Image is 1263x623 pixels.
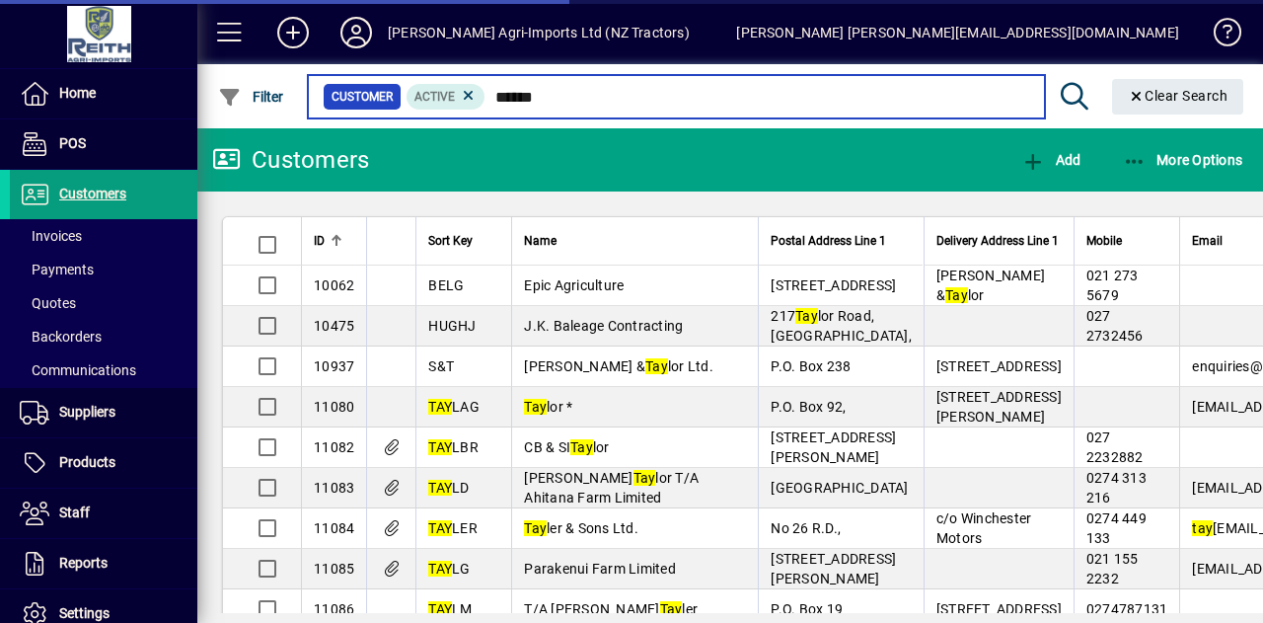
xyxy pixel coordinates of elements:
[771,429,896,465] span: [STREET_ADDRESS][PERSON_NAME]
[314,520,354,536] span: 11084
[524,439,609,455] span: CB & SI lor
[524,601,698,617] span: T/A [PERSON_NAME] ler
[660,601,683,617] em: Tay
[524,520,547,536] em: Tay
[59,186,126,201] span: Customers
[314,399,354,415] span: 11080
[10,489,197,538] a: Staff
[524,318,683,334] span: J.K. Baleage Contracting
[936,389,1062,425] span: [STREET_ADDRESS][PERSON_NAME]
[59,135,86,151] span: POS
[428,399,452,415] em: TAY
[1086,268,1139,303] span: 021 273 5679
[314,439,354,455] span: 11082
[1086,230,1122,252] span: Mobile
[1086,510,1147,546] span: 0274 449 133
[20,295,76,311] span: Quotes
[59,505,90,520] span: Staff
[936,601,1062,617] span: [STREET_ADDRESS]
[414,90,455,104] span: Active
[771,399,846,415] span: P.O. Box 92,
[1086,551,1139,586] span: 021 155 2232
[1086,308,1144,344] span: 027 2732456
[428,277,464,293] span: BELG
[314,277,354,293] span: 10062
[524,358,713,374] span: [PERSON_NAME] & lor Ltd.
[1128,88,1228,104] span: Clear Search
[428,480,469,496] span: LD
[945,287,968,303] em: Tay
[936,230,1059,252] span: Delivery Address Line 1
[524,561,676,577] span: Parakenui Farm Limited
[428,318,476,334] span: HUGHJ
[1016,142,1085,178] button: Add
[1123,152,1243,168] span: More Options
[10,388,197,437] a: Suppliers
[314,561,354,577] span: 11085
[524,520,638,536] span: ler & Sons Ltd.
[428,601,472,617] span: LM
[524,399,572,415] span: lor *
[332,87,393,107] span: Customer
[59,555,108,571] span: Reports
[428,439,452,455] em: TAY
[20,362,136,378] span: Communications
[428,358,454,374] span: S&T
[524,470,699,506] span: [PERSON_NAME] lor T/A Ahitana Farm Limited
[936,358,1062,374] span: [STREET_ADDRESS]
[407,84,485,110] mat-chip: Activation Status: Active
[59,454,115,470] span: Products
[59,404,115,420] span: Suppliers
[524,399,547,415] em: Tay
[428,399,480,415] span: LAG
[1086,429,1144,465] span: 027 2232882
[1112,79,1244,115] button: Clear
[1118,142,1248,178] button: More Options
[1086,230,1168,252] div: Mobile
[771,308,912,344] span: 217 lor Road, [GEOGRAPHIC_DATA],
[213,79,289,115] button: Filter
[936,510,1032,546] span: c/o Winchester Motors
[20,228,82,244] span: Invoices
[428,601,452,617] em: TAY
[10,320,197,353] a: Backorders
[771,551,896,586] span: [STREET_ADDRESS][PERSON_NAME]
[10,438,197,488] a: Products
[570,439,593,455] em: Tay
[428,230,473,252] span: Sort Key
[212,144,369,176] div: Customers
[261,15,325,50] button: Add
[795,308,818,324] em: Tay
[1086,601,1168,617] span: 0274787131
[524,277,624,293] span: Epic Agriculture
[218,89,284,105] span: Filter
[10,219,197,253] a: Invoices
[10,69,197,118] a: Home
[10,286,197,320] a: Quotes
[428,520,478,536] span: LER
[314,318,354,334] span: 10475
[20,262,94,277] span: Payments
[771,358,851,374] span: P.O. Box 238
[10,353,197,387] a: Communications
[59,605,110,621] span: Settings
[314,480,354,496] span: 11083
[428,561,470,577] span: LG
[771,520,841,536] span: No 26 R.D.,
[1192,230,1223,252] span: Email
[771,277,896,293] span: [STREET_ADDRESS]
[524,230,557,252] span: Name
[428,561,452,577] em: TAY
[736,17,1179,48] div: [PERSON_NAME] [PERSON_NAME][EMAIL_ADDRESS][DOMAIN_NAME]
[1199,4,1238,68] a: Knowledge Base
[1192,520,1213,536] em: tay
[428,480,452,496] em: TAY
[10,119,197,169] a: POS
[314,230,354,252] div: ID
[936,268,1045,303] span: [PERSON_NAME] & lor
[1086,470,1147,506] span: 0274 313 216
[771,601,843,617] span: P.O. Box 19
[633,470,656,486] em: Tay
[325,15,388,50] button: Profile
[314,601,354,617] span: 11086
